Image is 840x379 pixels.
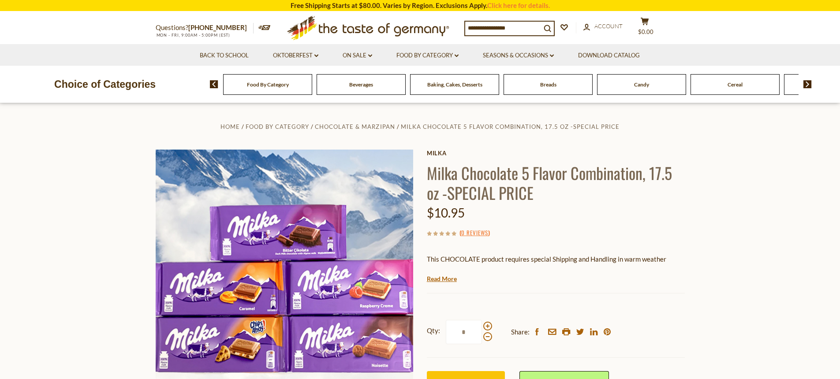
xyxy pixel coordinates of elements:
span: Account [594,23,623,30]
a: Seasons & Occasions [483,51,554,60]
a: Food By Category [396,51,459,60]
img: previous arrow [210,80,218,88]
a: Breads [540,81,556,88]
img: next arrow [803,80,812,88]
a: Candy [634,81,649,88]
h1: Milka Chocolate 5 Flavor Combination, 17.5 oz -SPECIAL PRICE [427,163,685,203]
span: $0.00 [638,28,653,35]
input: Qty: [446,320,482,344]
a: Home [220,123,240,130]
a: Back to School [200,51,249,60]
a: Cereal [728,81,743,88]
a: 0 Reviews [461,228,488,238]
a: Download Catalog [578,51,640,60]
p: Questions? [156,22,254,34]
a: Chocolate & Marzipan [315,123,395,130]
a: Click here for details. [487,1,550,9]
a: Milka [427,150,685,157]
span: MON - FRI, 9:00AM - 5:00PM (EST) [156,33,231,38]
p: This CHOCOLATE product requires special Shipping and Handling in warm weather [427,254,685,265]
a: Milka Chocolate 5 Flavor Combination, 17.5 oz -SPECIAL PRICE [401,123,620,130]
a: Beverages [349,81,373,88]
a: [PHONE_NUMBER] [188,23,247,31]
span: ( ) [459,228,490,237]
li: We will ship this product in heat-protective packaging and ice during warm weather months or to w... [435,271,685,282]
span: $10.95 [427,205,465,220]
a: On Sale [343,51,372,60]
a: Food By Category [246,123,309,130]
strong: Qty: [427,325,440,336]
a: Food By Category [247,81,289,88]
a: Account [583,22,623,31]
span: Share: [511,326,530,338]
a: Read More [427,274,457,283]
a: Oktoberfest [273,51,318,60]
a: Baking, Cakes, Desserts [427,81,482,88]
button: $0.00 [632,17,658,39]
